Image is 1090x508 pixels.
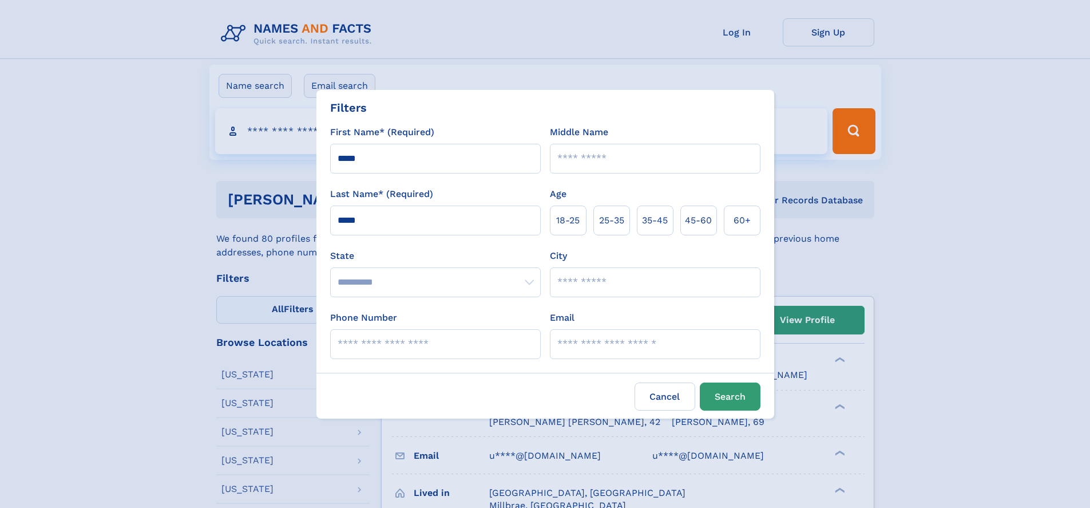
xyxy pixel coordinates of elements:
label: Last Name* (Required) [330,187,433,201]
label: City [550,249,567,263]
span: 35‑45 [642,214,668,227]
span: 18‑25 [556,214,580,227]
label: State [330,249,541,263]
label: Email [550,311,574,325]
label: First Name* (Required) [330,125,434,139]
span: 45‑60 [685,214,712,227]
label: Cancel [635,383,695,411]
span: 25‑35 [599,214,624,227]
div: Filters [330,99,367,116]
label: Phone Number [330,311,397,325]
label: Middle Name [550,125,608,139]
label: Age [550,187,566,201]
span: 60+ [734,214,751,227]
button: Search [700,383,760,411]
